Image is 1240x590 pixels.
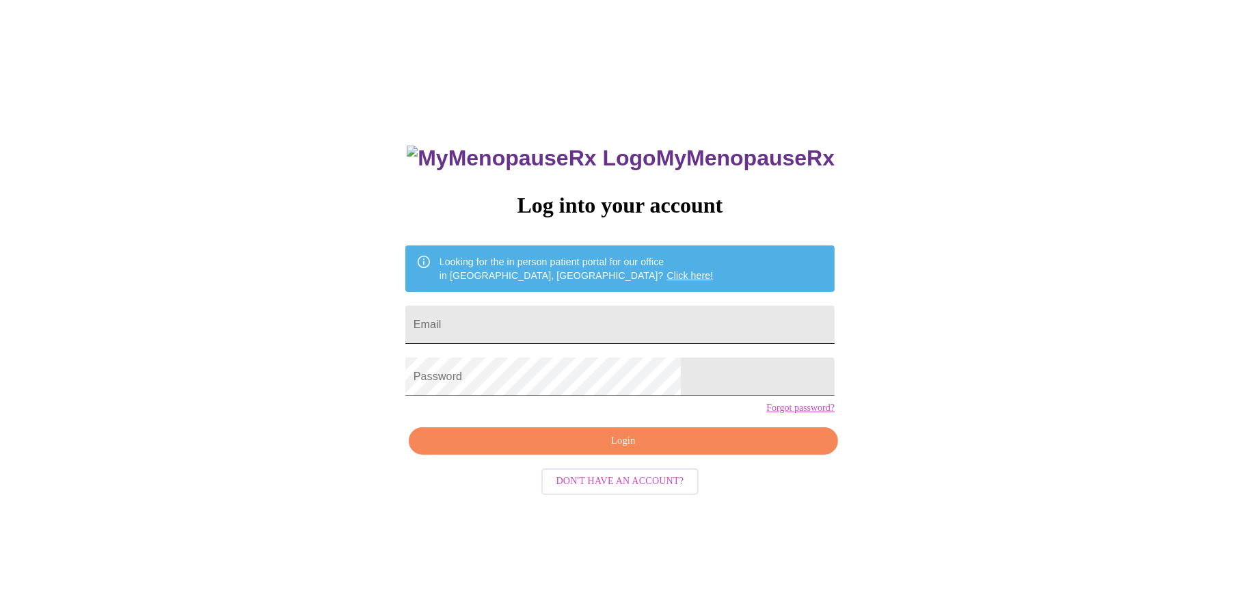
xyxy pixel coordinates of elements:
[541,468,699,495] button: Don't have an account?
[407,146,835,171] h3: MyMenopauseRx
[409,427,838,455] button: Login
[766,403,835,414] a: Forgot password?
[424,433,822,450] span: Login
[538,474,703,486] a: Don't have an account?
[667,270,714,281] a: Click here!
[407,146,656,171] img: MyMenopauseRx Logo
[405,193,835,218] h3: Log into your account
[556,473,684,490] span: Don't have an account?
[440,250,714,288] div: Looking for the in person patient portal for our office in [GEOGRAPHIC_DATA], [GEOGRAPHIC_DATA]?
